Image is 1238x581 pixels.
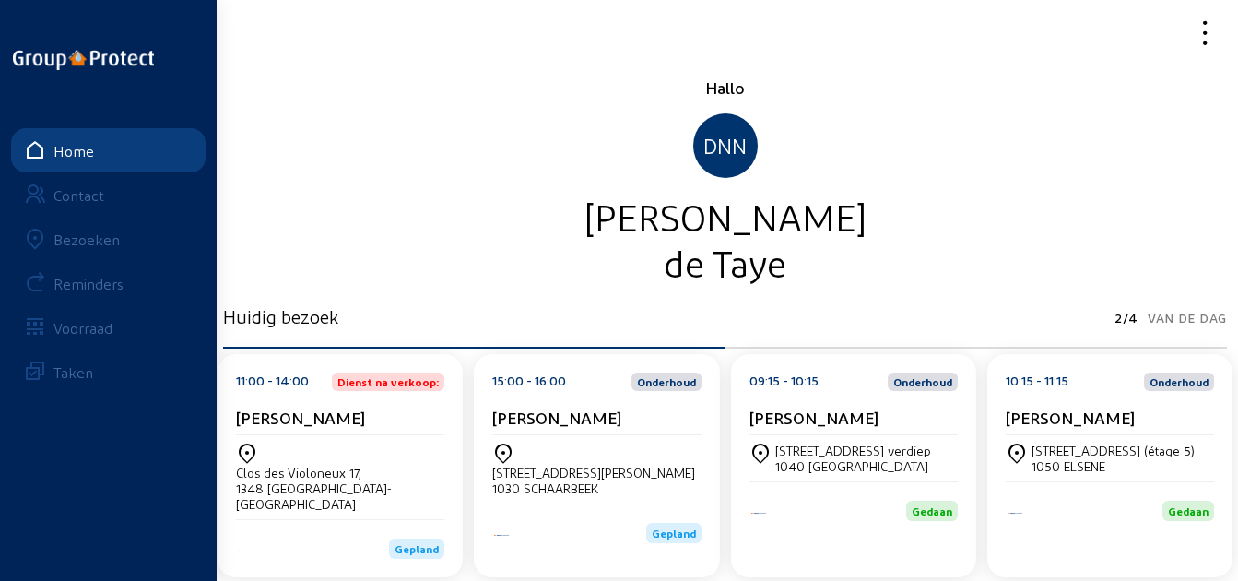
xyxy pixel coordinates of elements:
a: Taken [11,350,206,394]
span: Gepland [652,527,696,539]
img: Aqua Protect [1006,511,1024,516]
div: Voorraad [53,319,112,337]
cam-card-title: [PERSON_NAME] [492,408,621,427]
div: [STREET_ADDRESS] verdiep [775,443,931,458]
div: DNN [693,113,758,178]
div: 10:15 - 11:15 [1006,373,1068,391]
div: [STREET_ADDRESS] (étage 5) [1032,443,1195,458]
h3: Huidig bezoek [223,305,338,327]
span: 2/4 [1114,305,1138,331]
span: Onderhoud [637,376,696,387]
div: 09:15 - 10:15 [749,373,819,391]
cam-card-title: [PERSON_NAME] [236,408,365,427]
a: Home [11,128,206,172]
div: Clos des Violoneux 17, [236,465,444,480]
span: Gedaan [1168,504,1209,517]
div: [PERSON_NAME] [223,193,1227,239]
div: Hallo [223,77,1227,99]
span: Onderhoud [1150,376,1209,387]
a: Reminders [11,261,206,305]
span: Gedaan [912,504,952,517]
div: 15:00 - 16:00 [492,373,566,391]
cam-card-title: [PERSON_NAME] [1006,408,1135,427]
div: de Taye [223,239,1227,285]
cam-card-title: [PERSON_NAME] [749,408,878,427]
img: Aqua Protect [492,533,511,539]
div: Reminders [53,275,124,292]
a: Voorraad [11,305,206,350]
span: Gepland [395,542,439,555]
img: Aqua Protect [749,511,768,516]
div: 1040 [GEOGRAPHIC_DATA] [775,458,931,474]
div: 1030 SCHAARBEEK [492,480,695,496]
img: logo-oneline.png [13,50,154,70]
a: Contact [11,172,206,217]
div: 11:00 - 14:00 [236,373,309,391]
div: Bezoeken [53,231,120,248]
img: Aqua Protect [236,549,254,554]
div: 1348 [GEOGRAPHIC_DATA]-[GEOGRAPHIC_DATA] [236,480,444,512]
div: [STREET_ADDRESS][PERSON_NAME] [492,465,695,480]
div: Home [53,142,94,160]
a: Bezoeken [11,217,206,261]
div: Taken [53,363,93,381]
span: Van de dag [1148,305,1227,331]
span: Onderhoud [893,376,952,387]
span: Dienst na verkoop: [337,376,439,387]
div: 1050 ELSENE [1032,458,1195,474]
div: Contact [53,186,104,204]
